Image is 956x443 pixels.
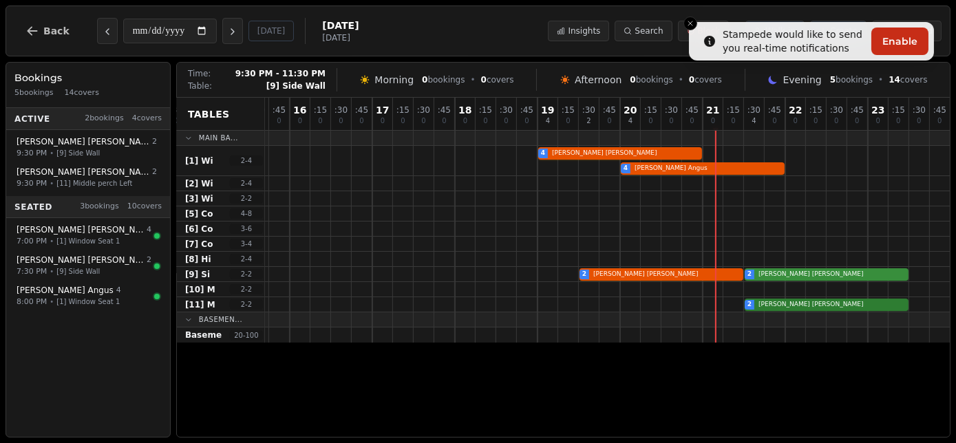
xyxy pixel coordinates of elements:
span: 3 - 6 [230,224,263,234]
span: covers [689,74,722,85]
button: [DATE] [248,21,295,41]
span: : 15 [562,106,575,114]
span: bookings [830,74,873,85]
span: : 45 [273,106,286,114]
span: • [50,148,54,158]
span: 4 [752,118,756,125]
span: Time: [188,68,211,79]
span: 0 [731,118,735,125]
span: : 15 [727,106,740,114]
span: Insights [568,25,600,36]
span: bookings [422,74,465,85]
span: 0 [422,75,427,85]
span: 2 [586,118,591,125]
span: [DATE] [322,32,359,43]
span: 2 bookings [85,113,124,125]
div: Stampede would like to send you real-time notifications [723,28,866,55]
span: 5 [830,75,836,85]
span: [PERSON_NAME] [PERSON_NAME] [17,166,149,177]
span: 22 [789,105,802,115]
span: [PERSON_NAME] [PERSON_NAME] [17,224,144,235]
span: [1] Wi [185,155,213,166]
span: : 15 [479,106,492,114]
span: Search [635,25,663,36]
span: 0 [937,118,942,125]
span: : 30 [417,106,430,114]
span: [PERSON_NAME] [PERSON_NAME] [17,136,149,147]
span: : 45 [686,106,699,114]
span: 4 [116,285,121,296]
span: 8:00 PM [17,296,47,307]
span: • [50,178,54,188]
button: Close toast [683,17,697,30]
span: 5 bookings [14,87,54,99]
button: [PERSON_NAME] [PERSON_NAME]27:30 PM•[9] Side Wall [9,250,167,282]
span: 0 [607,118,611,125]
span: 2 - 4 [230,155,263,166]
span: 0 [630,75,635,85]
span: Back [43,26,70,36]
span: 14 [889,75,900,85]
span: 0 [566,118,570,125]
span: 0 [855,118,859,125]
span: 2 [147,255,151,266]
span: 0 [896,118,900,125]
span: 0 [298,118,302,125]
span: 17 [376,105,389,115]
button: [PERSON_NAME] Angus48:00 PM•[1] Window Seat 1 [9,280,167,312]
span: 4 [541,149,545,158]
button: [PERSON_NAME] [PERSON_NAME]29:30 PM•[11] Middle perch Left [9,162,167,194]
span: 0 [876,118,880,125]
span: : 45 [438,106,451,114]
span: : 30 [500,106,513,114]
span: 2 [747,270,752,279]
span: [8] Hi [185,254,211,265]
span: 20 - 100 [230,330,263,341]
span: 4 [628,118,633,125]
span: [5] Co [185,208,213,219]
span: [9] Side Wall [56,148,100,158]
span: Afternoon [575,73,622,87]
span: 0 [711,118,715,125]
span: : 45 [355,106,368,114]
span: Tables [188,107,230,121]
span: 2 [152,166,157,178]
span: 9:30 PM [17,177,47,189]
span: [PERSON_NAME] Angus [632,164,782,173]
span: 0 [689,75,694,85]
span: Active [14,113,50,124]
span: Morning [374,73,414,87]
span: 0 [483,118,487,125]
span: : 30 [830,106,843,114]
span: 4 covers [132,113,162,125]
span: [9] Side Wall [266,80,326,91]
span: • [471,74,476,85]
span: covers [481,74,514,85]
span: 2 - 2 [230,269,263,279]
span: • [50,266,54,277]
button: Back [14,14,81,47]
span: : 30 [747,106,761,114]
span: • [878,74,883,85]
span: 9:30 PM - 11:30 PM [235,68,326,79]
span: 16 [293,105,306,115]
span: Basemen... [199,314,242,325]
button: Block [678,21,729,41]
button: Search [615,21,672,41]
span: 2 - 2 [230,299,263,310]
span: 0 [359,118,363,125]
span: : 30 [913,106,926,114]
span: : 15 [892,106,905,114]
button: [PERSON_NAME] [PERSON_NAME]29:30 PM•[9] Side Wall [9,131,167,164]
span: [11] M [185,299,215,310]
span: 4 [546,118,550,125]
span: 0 [814,118,818,125]
span: 19 [541,105,554,115]
span: : 30 [665,106,678,114]
span: 21 [706,105,719,115]
span: 0 [442,118,446,125]
span: 0 [524,118,529,125]
span: 0 [794,118,798,125]
span: 2 [747,300,752,310]
span: 3 - 4 [230,239,263,249]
